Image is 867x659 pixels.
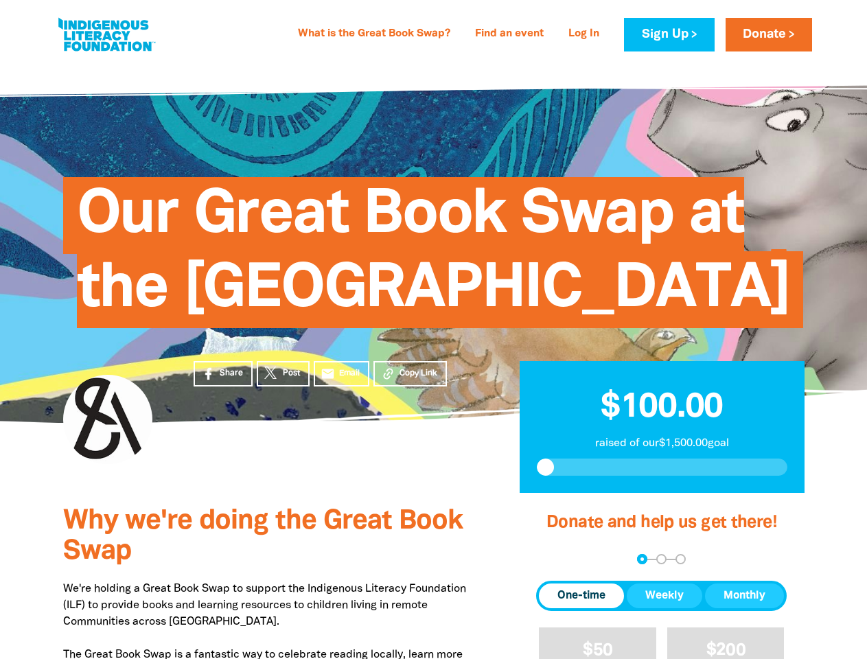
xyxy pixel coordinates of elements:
[546,515,777,531] span: Donate and help us get there!
[257,361,310,386] a: Post
[656,554,667,564] button: Navigate to step 2 of 3 to enter your details
[314,361,370,386] a: emailEmail
[637,554,647,564] button: Navigate to step 1 of 3 to enter your donation amount
[63,509,463,564] span: Why we're doing the Great Book Swap
[705,583,784,608] button: Monthly
[706,643,745,658] span: $200
[724,588,765,604] span: Monthly
[77,187,790,328] span: Our Great Book Swap at the [GEOGRAPHIC_DATA]
[467,23,552,45] a: Find an event
[539,583,624,608] button: One-time
[220,367,243,380] span: Share
[675,554,686,564] button: Navigate to step 3 of 3 to enter your payment details
[537,435,787,452] p: raised of our $1,500.00 goal
[373,361,447,386] button: Copy Link
[624,18,714,51] a: Sign Up
[601,392,723,424] span: $100.00
[321,367,335,381] i: email
[536,581,787,611] div: Donation frequency
[560,23,608,45] a: Log In
[339,367,360,380] span: Email
[627,583,702,608] button: Weekly
[283,367,300,380] span: Post
[290,23,459,45] a: What is the Great Book Swap?
[726,18,812,51] a: Donate
[557,588,605,604] span: One-time
[194,361,253,386] a: Share
[645,588,684,604] span: Weekly
[400,367,437,380] span: Copy Link
[583,643,612,658] span: $50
